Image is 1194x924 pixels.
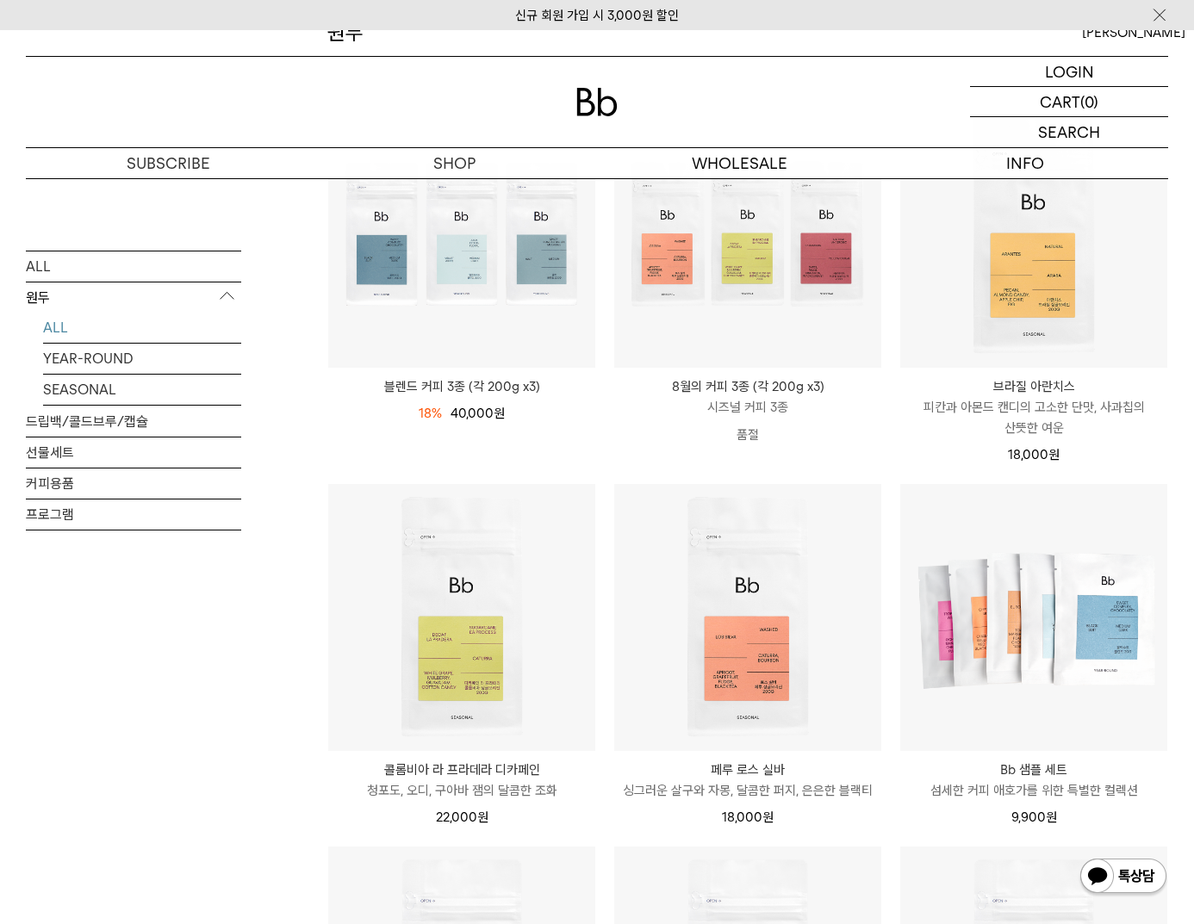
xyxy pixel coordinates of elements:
[43,374,241,404] a: SEASONAL
[26,499,241,529] a: 프로그램
[614,418,881,452] p: 품절
[328,780,595,801] p: 청포도, 오디, 구아바 잼의 달콤한 조화
[614,397,881,418] p: 시즈널 커피 3종
[1011,809,1057,825] span: 9,900
[1045,57,1094,86] p: LOGIN
[26,251,241,281] a: ALL
[722,809,774,825] span: 18,000
[328,760,595,801] a: 콜롬비아 라 프라데라 디카페인 청포도, 오디, 구아바 잼의 달콤한 조화
[328,101,595,368] img: 블렌드 커피 3종 (각 200g x3)
[494,406,505,421] span: 원
[900,760,1167,801] a: Bb 샘플 세트 섬세한 커피 애호가를 위한 특별한 컬렉션
[900,760,1167,780] p: Bb 샘플 세트
[312,148,598,178] a: SHOP
[1080,87,1098,116] p: (0)
[1046,809,1057,825] span: 원
[614,101,881,368] img: 8월의 커피 3종 (각 200g x3)
[515,8,679,23] a: 신규 회원 가입 시 3,000원 할인
[576,88,618,116] img: 로고
[1040,87,1080,116] p: CART
[762,809,774,825] span: 원
[43,343,241,373] a: YEAR-ROUND
[26,437,241,467] a: 선물세트
[614,484,881,751] img: 페루 로스 실바
[900,376,1167,397] p: 브라질 아란치스
[328,484,595,751] img: 콜롬비아 라 프라데라 디카페인
[43,312,241,342] a: ALL
[26,468,241,498] a: 커피용품
[477,809,488,825] span: 원
[1079,857,1168,898] img: 카카오톡 채널 1:1 채팅 버튼
[900,376,1167,438] a: 브라질 아란치스 피칸과 아몬드 캔디의 고소한 단맛, 사과칩의 산뜻한 여운
[614,376,881,418] a: 8월의 커피 3종 (각 200g x3) 시즈널 커피 3종
[26,406,241,436] a: 드립백/콜드브루/캡슐
[597,148,883,178] p: WHOLESALE
[900,397,1167,438] p: 피칸과 아몬드 캔디의 고소한 단맛, 사과칩의 산뜻한 여운
[26,148,312,178] a: SUBSCRIBE
[1048,447,1060,462] span: 원
[883,148,1169,178] p: INFO
[900,101,1167,368] img: 브라질 아란치스
[614,760,881,780] p: 페루 로스 실바
[614,376,881,397] p: 8월의 커피 3종 (각 200g x3)
[614,760,881,801] a: 페루 로스 실바 싱그러운 살구와 자몽, 달콤한 퍼지, 은은한 블랙티
[1008,447,1060,462] span: 18,000
[1038,117,1100,147] p: SEARCH
[419,403,442,424] div: 18%
[970,57,1168,87] a: LOGIN
[451,406,505,421] span: 40,000
[614,780,881,801] p: 싱그러운 살구와 자몽, 달콤한 퍼지, 은은한 블랙티
[900,780,1167,801] p: 섬세한 커피 애호가를 위한 특별한 컬렉션
[328,376,595,397] a: 블렌드 커피 3종 (각 200g x3)
[436,809,488,825] span: 22,000
[328,760,595,780] p: 콜롬비아 라 프라데라 디카페인
[26,282,241,313] p: 원두
[970,87,1168,117] a: CART (0)
[900,484,1167,751] img: Bb 샘플 세트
